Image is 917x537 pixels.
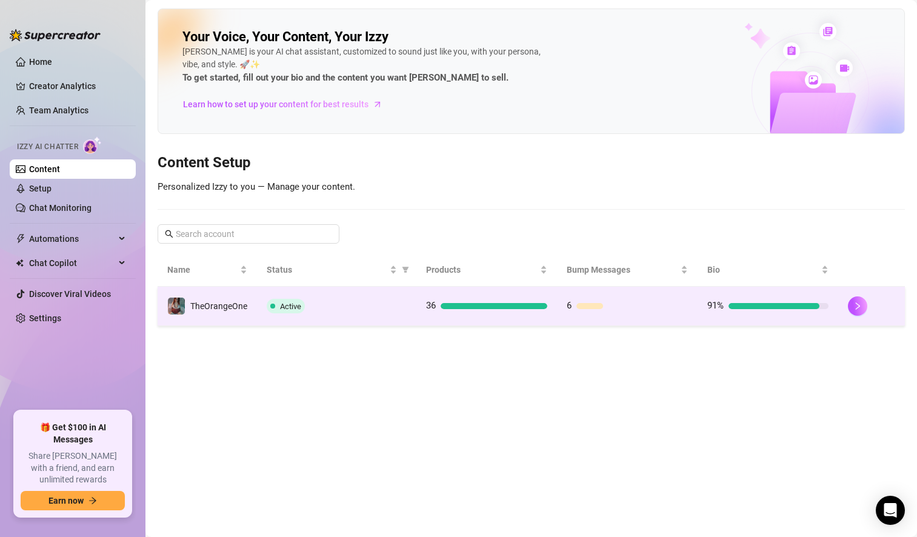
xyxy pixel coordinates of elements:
[17,141,78,153] span: Izzy AI Chatter
[372,98,384,110] span: arrow-right
[21,491,125,510] button: Earn nowarrow-right
[416,253,557,287] th: Products
[257,253,416,287] th: Status
[557,253,698,287] th: Bump Messages
[29,253,115,273] span: Chat Copilot
[21,422,125,445] span: 🎁 Get $100 in AI Messages
[567,263,678,276] span: Bump Messages
[182,28,388,45] h2: Your Voice, Your Content, Your Izzy
[16,234,25,244] span: thunderbolt
[158,253,257,287] th: Name
[426,263,538,276] span: Products
[183,98,368,111] span: Learn how to set up your content for best results
[165,230,173,238] span: search
[567,300,572,311] span: 6
[698,253,838,287] th: Bio
[167,263,238,276] span: Name
[29,57,52,67] a: Home
[29,289,111,299] a: Discover Viral Videos
[402,266,409,273] span: filter
[176,227,322,241] input: Search account
[876,496,905,525] div: Open Intercom Messenger
[21,450,125,486] span: Share [PERSON_NAME] with a friend, and earn unlimited rewards
[168,298,185,315] img: TheOrangeOne
[48,496,84,505] span: Earn now
[707,300,724,311] span: 91%
[267,263,387,276] span: Status
[158,153,905,173] h3: Content Setup
[29,76,126,96] a: Creator Analytics
[88,496,97,505] span: arrow-right
[399,261,412,279] span: filter
[29,313,61,323] a: Settings
[29,105,88,115] a: Team Analytics
[190,301,247,311] span: TheOrangeOne
[10,29,101,41] img: logo-BBDzfeDw.svg
[280,302,301,311] span: Active
[853,302,862,310] span: right
[16,259,24,267] img: Chat Copilot
[182,45,546,85] div: [PERSON_NAME] is your AI chat assistant, customized to sound just like you, with your persona, vi...
[182,72,509,83] strong: To get started, fill out your bio and the content you want [PERSON_NAME] to sell.
[158,181,355,192] span: Personalized Izzy to you — Manage your content.
[29,184,52,193] a: Setup
[83,136,102,154] img: AI Chatter
[707,263,819,276] span: Bio
[182,95,392,114] a: Learn how to set up your content for best results
[29,164,60,174] a: Content
[716,10,904,133] img: ai-chatter-content-library-cLFOSyPT.png
[426,300,436,311] span: 36
[848,296,867,316] button: right
[29,203,92,213] a: Chat Monitoring
[29,229,115,248] span: Automations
